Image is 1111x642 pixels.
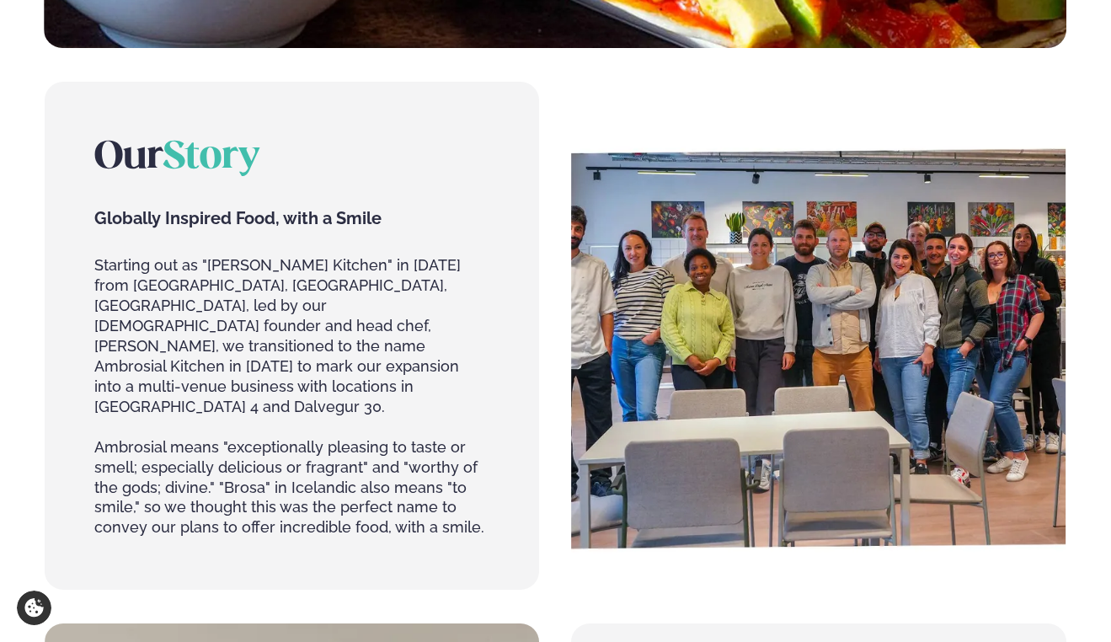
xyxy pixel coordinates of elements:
[163,139,259,176] span: Story
[571,82,1066,590] img: image alt
[94,255,489,538] p: Starting out as "[PERSON_NAME] Kitchen" in [DATE] from [GEOGRAPHIC_DATA], [GEOGRAPHIC_DATA], [GEO...
[94,134,489,181] h2: Our
[17,591,51,625] a: Cookie settings
[94,208,489,228] span: Globally Inspired Food, with a Smile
